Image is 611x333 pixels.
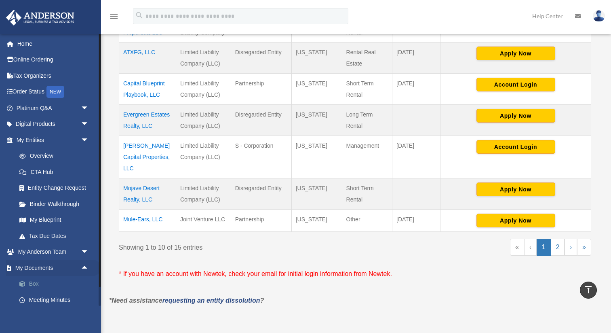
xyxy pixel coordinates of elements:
[119,178,176,210] td: Mojave Desert Realty, LLC
[6,244,101,260] a: My Anderson Teamarrow_drop_down
[81,116,97,133] span: arrow_drop_down
[11,164,97,180] a: CTA Hub
[551,239,565,256] a: 2
[176,74,231,105] td: Limited Liability Company (LLC)
[580,282,597,299] a: vertical_align_top
[392,136,440,178] td: [DATE]
[6,52,101,68] a: Online Ordering
[176,178,231,210] td: Limited Liability Company (LLC)
[291,105,342,136] td: [US_STATE]
[4,10,77,25] img: Anderson Advisors Platinum Portal
[11,148,93,164] a: Overview
[392,74,440,105] td: [DATE]
[537,239,551,256] a: 1
[342,136,392,178] td: Management
[593,10,605,22] img: User Pic
[119,136,176,178] td: [PERSON_NAME] Capital Properties, LLC
[6,84,101,100] a: Order StatusNEW
[577,239,591,256] a: Last
[81,132,97,148] span: arrow_drop_down
[176,105,231,136] td: Limited Liability Company (LLC)
[109,14,119,21] a: menu
[162,297,260,304] a: requesting an entity dissolution
[342,74,392,105] td: Short Term Rental
[231,42,291,74] td: Disregarded Entity
[342,210,392,232] td: Other
[109,11,119,21] i: menu
[392,42,440,74] td: [DATE]
[11,180,97,196] a: Entity Change Request
[476,214,555,227] button: Apply Now
[231,74,291,105] td: Partnership
[11,292,101,308] a: Meeting Minutes
[11,276,101,292] a: Box
[119,74,176,105] td: Capital Blueprint Playbook, LLC
[176,210,231,232] td: Joint Venture LLC
[476,140,555,154] button: Account Login
[81,260,97,276] span: arrow_drop_up
[476,182,555,196] button: Apply Now
[584,285,593,295] i: vertical_align_top
[81,100,97,117] span: arrow_drop_down
[476,143,555,150] a: Account Login
[119,42,176,74] td: ATXFG, LLC
[135,11,144,20] i: search
[291,178,342,210] td: [US_STATE]
[231,136,291,178] td: S - Corporation
[476,78,555,91] button: Account Login
[11,228,97,244] a: Tax Due Dates
[6,260,101,276] a: My Documentsarrow_drop_up
[6,100,101,116] a: Platinum Q&Aarrow_drop_down
[119,210,176,232] td: Mule-Ears, LLC
[231,178,291,210] td: Disregarded Entity
[119,105,176,136] td: Evergreen Estates Realty, LLC
[176,136,231,178] td: Limited Liability Company (LLC)
[46,86,64,98] div: NEW
[291,136,342,178] td: [US_STATE]
[119,239,349,253] div: Showing 1 to 10 of 15 entries
[476,47,555,60] button: Apply Now
[510,239,524,256] a: First
[342,178,392,210] td: Short Term Rental
[81,244,97,261] span: arrow_drop_down
[476,109,555,123] button: Apply Now
[392,210,440,232] td: [DATE]
[524,239,537,256] a: Previous
[231,105,291,136] td: Disregarded Entity
[342,105,392,136] td: Long Term Rental
[6,132,97,148] a: My Entitiesarrow_drop_down
[476,81,555,87] a: Account Login
[176,42,231,74] td: Limited Liability Company (LLC)
[11,196,97,212] a: Binder Walkthrough
[6,36,101,52] a: Home
[11,212,97,228] a: My Blueprint
[291,42,342,74] td: [US_STATE]
[6,116,101,132] a: Digital Productsarrow_drop_down
[291,210,342,232] td: [US_STATE]
[342,42,392,74] td: Rental Real Estate
[291,74,342,105] td: [US_STATE]
[119,268,591,280] p: * If you have an account with Newtek, check your email for initial login information from Newtek.
[565,239,577,256] a: Next
[6,68,101,84] a: Tax Organizers
[109,297,264,304] em: *Need assistance ?
[231,210,291,232] td: Partnership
